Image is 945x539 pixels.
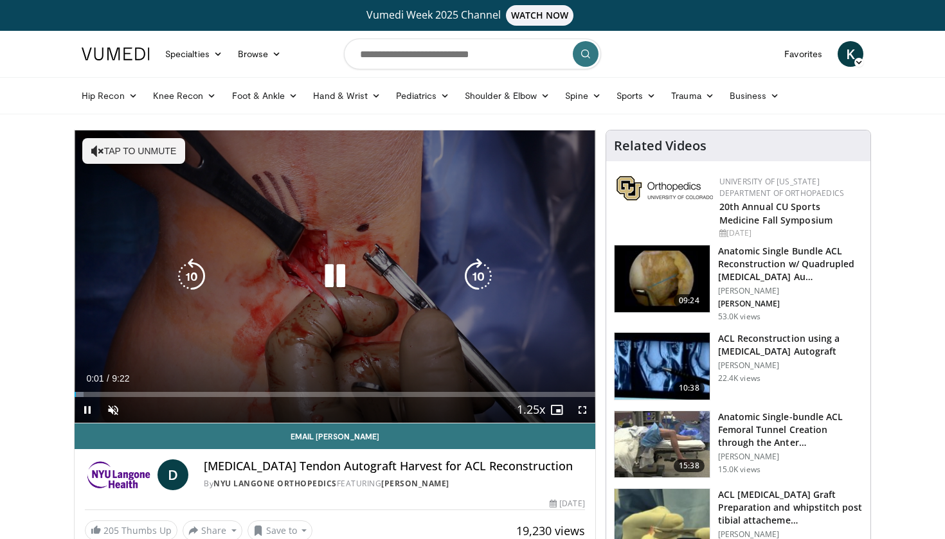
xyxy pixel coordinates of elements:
button: Unmute [100,397,126,423]
img: 38725_0000_3.png.150x105_q85_crop-smart_upscale.jpg [615,333,710,400]
input: Search topics, interventions [344,39,601,69]
video-js: Video Player [75,130,595,423]
img: VuMedi Logo [82,48,150,60]
div: [DATE] [719,227,860,239]
p: [PERSON_NAME] [718,299,863,309]
a: Shoulder & Elbow [457,83,557,109]
a: Sports [609,83,664,109]
p: [PERSON_NAME] [718,286,863,296]
span: 205 [104,524,119,536]
a: University of [US_STATE] Department of Orthopaedics [719,176,844,199]
div: Progress Bar [75,392,595,397]
a: Spine [557,83,608,109]
a: Favorites [777,41,830,67]
a: Vumedi Week 2025 ChannelWATCH NOW [84,5,861,26]
a: 09:24 Anatomic Single Bundle ACL Reconstruction w/ Quadrupled [MEDICAL_DATA] Au… [PERSON_NAME] [P... [614,245,863,322]
a: Specialties [157,41,230,67]
a: 20th Annual CU Sports Medicine Fall Symposium [719,200,833,226]
img: 242096_0001_1.png.150x105_q85_crop-smart_upscale.jpg [615,245,710,312]
p: [PERSON_NAME] [718,452,863,462]
a: NYU Langone Orthopedics [213,478,337,489]
button: Playback Rate [518,397,544,423]
div: By FEATURING [204,478,584,490]
div: [DATE] [550,498,584,509]
a: Foot & Ankle [224,83,306,109]
h3: Anatomic Single Bundle ACL Reconstruction w/ Quadrupled [MEDICAL_DATA] Au… [718,245,863,283]
span: 19,230 views [516,523,585,538]
span: 09:24 [674,294,705,307]
button: Enable picture-in-picture mode [544,397,570,423]
span: 9:22 [112,373,129,384]
h3: ACL Reconstruction using a [MEDICAL_DATA] Autograft [718,332,863,358]
a: Business [722,83,788,109]
a: 15:38 Anatomic Single-bundle ACL Femoral Tunnel Creation through the Anter… [PERSON_NAME] 15.0K v... [614,411,863,479]
a: 10:38 ACL Reconstruction using a [MEDICAL_DATA] Autograft [PERSON_NAME] 22.4K views [614,332,863,400]
p: 15.0K views [718,464,760,475]
h3: ACL [MEDICAL_DATA] Graft Preparation and whipstitch post tibial attacheme… [718,488,863,527]
a: Hand & Wrist [305,83,388,109]
a: Browse [230,41,289,67]
img: 243192_0000_1.png.150x105_q85_crop-smart_upscale.jpg [615,411,710,478]
a: K [838,41,863,67]
img: 355603a8-37da-49b6-856f-e00d7e9307d3.png.150x105_q85_autocrop_double_scale_upscale_version-0.2.png [616,176,713,200]
a: Pediatrics [388,83,457,109]
span: WATCH NOW [506,5,574,26]
h4: Related Videos [614,138,706,154]
span: 10:38 [674,382,705,394]
a: Hip Recon [74,83,145,109]
p: 53.0K views [718,312,760,322]
a: D [157,459,188,490]
button: Fullscreen [570,397,595,423]
h4: [MEDICAL_DATA] Tendon Autograft Harvest for ACL Reconstruction [204,459,584,473]
p: [PERSON_NAME] [718,360,863,371]
h3: Anatomic Single-bundle ACL Femoral Tunnel Creation through the Anter… [718,411,863,449]
p: 22.4K views [718,373,760,384]
a: Email [PERSON_NAME] [75,423,595,449]
a: [PERSON_NAME] [381,478,449,489]
a: Trauma [663,83,722,109]
span: 0:01 [86,373,104,384]
span: / [107,373,109,384]
button: Tap to unmute [82,138,185,164]
img: NYU Langone Orthopedics [85,459,152,490]
button: Pause [75,397,100,423]
a: Knee Recon [145,83,224,109]
span: 15:38 [674,459,705,472]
